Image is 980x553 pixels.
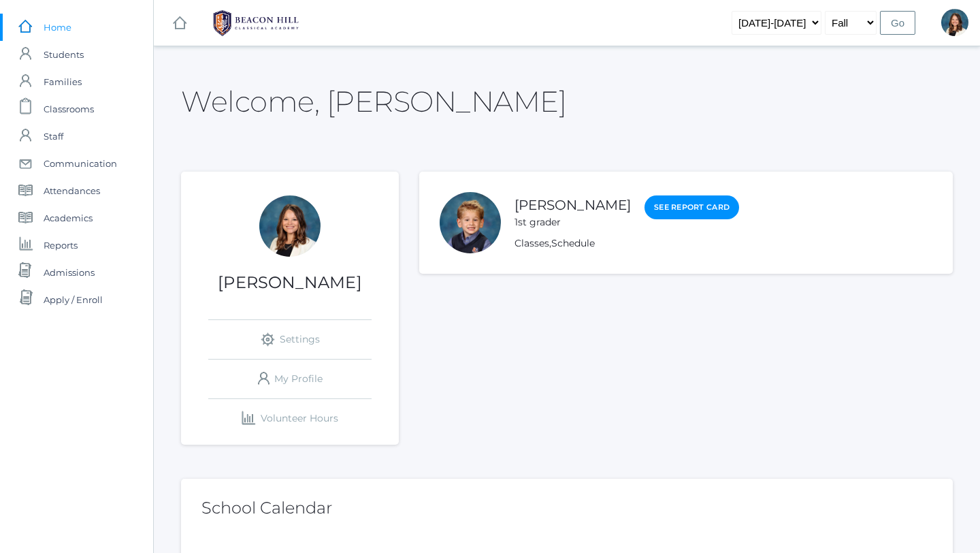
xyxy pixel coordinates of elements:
[440,192,501,253] div: Nolan Alstot
[44,204,93,232] span: Academics
[44,41,84,68] span: Students
[514,215,631,230] div: 1st grader
[941,9,968,36] div: Teresa Deutsch
[208,360,372,398] a: My Profile
[644,195,739,219] a: See Report Card
[44,259,95,286] span: Admissions
[44,95,94,123] span: Classrooms
[208,320,372,359] a: Settings
[514,197,631,213] a: [PERSON_NAME]
[44,14,71,41] span: Home
[44,286,103,313] span: Apply / Enroll
[44,232,78,259] span: Reports
[201,499,932,517] h2: School Calendar
[44,123,63,150] span: Staff
[514,236,739,251] div: ,
[181,86,566,117] h2: Welcome, [PERSON_NAME]
[181,274,399,291] h1: [PERSON_NAME]
[205,6,307,40] img: 1_BHCALogos-05.png
[44,177,100,204] span: Attendances
[880,11,915,35] input: Go
[551,237,595,249] a: Schedule
[259,195,321,257] div: Teresa Deutsch
[44,150,117,177] span: Communication
[44,68,82,95] span: Families
[514,237,549,249] a: Classes
[208,399,372,438] a: Volunteer Hours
